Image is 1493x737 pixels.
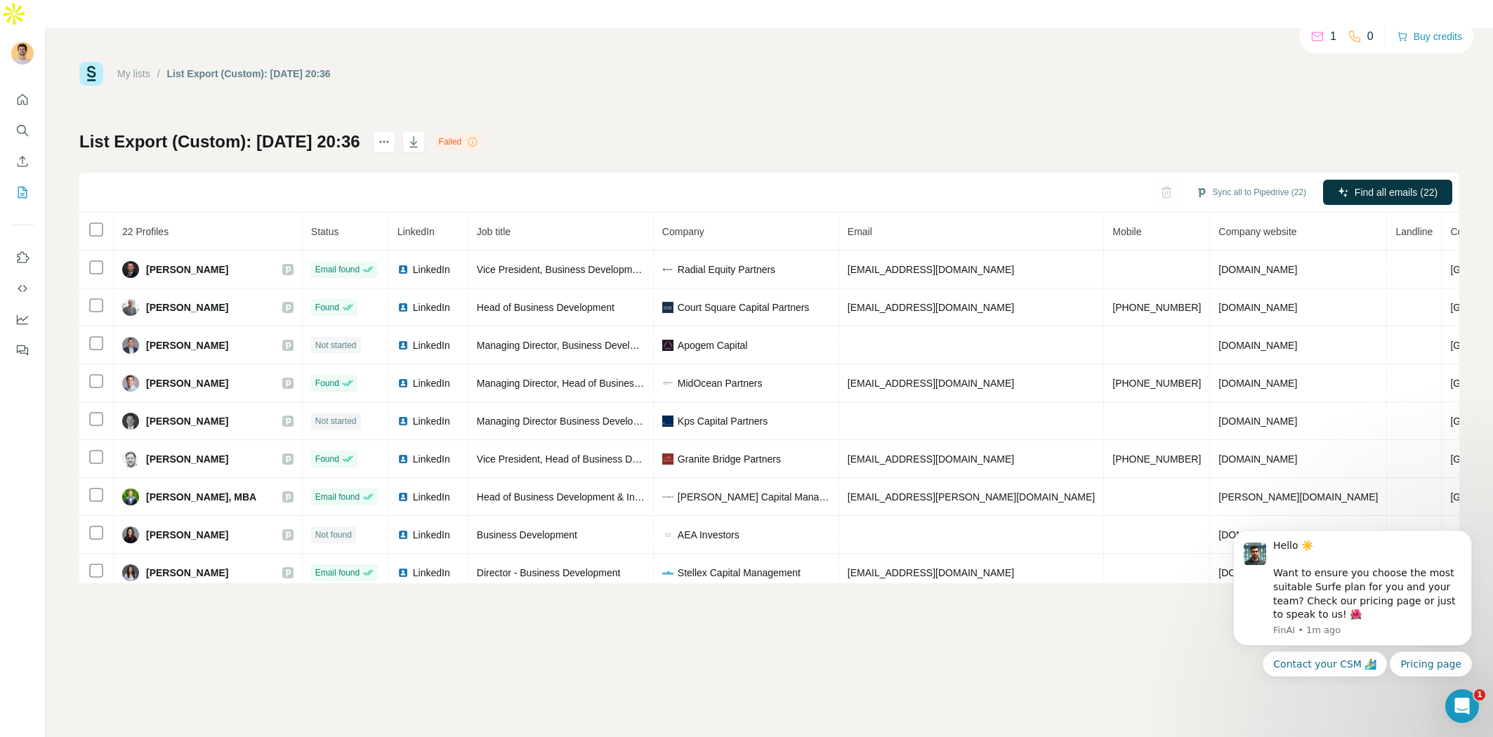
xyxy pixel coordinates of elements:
span: LinkedIn [413,566,450,580]
img: company-logo [662,416,673,427]
span: [DOMAIN_NAME] [1218,453,1297,465]
span: LinkedIn [413,300,450,314]
span: Managing Director, Business Development & Investor Relations [477,340,754,351]
span: [PERSON_NAME] [146,414,228,428]
span: [PHONE_NUMBER] [1112,378,1201,389]
div: Failed [435,133,483,150]
img: Surfe Logo [79,62,103,86]
span: Vice President, Business Development [477,264,646,275]
span: [DOMAIN_NAME] [1218,340,1297,351]
span: Not found [315,529,352,541]
img: Avatar [122,337,139,354]
span: Vice President, Head of Business Development [477,453,683,465]
span: [EMAIL_ADDRESS][DOMAIN_NAME] [848,264,1014,275]
span: Email [848,226,872,237]
img: company-logo [662,529,673,540]
img: LinkedIn logo [397,340,409,351]
span: Country [1450,226,1485,237]
span: [PERSON_NAME] [146,300,228,314]
img: LinkedIn logo [397,529,409,540]
span: Managing Director, Head of Business Development [477,378,700,389]
iframe: Intercom live chat [1445,689,1479,723]
button: Sync all to Pipedrive (22) [1186,182,1316,203]
span: [PERSON_NAME] [146,376,228,390]
span: Stellex Capital Management [678,566,801,580]
img: LinkedIn logo [397,302,409,313]
span: Director - Business Development [477,567,621,578]
img: Avatar [122,451,139,467]
span: [EMAIL_ADDRESS][DOMAIN_NAME] [848,567,1014,578]
p: 1 [1330,28,1336,45]
span: Apogem Capital [678,338,748,352]
span: [DOMAIN_NAME] [1218,302,1297,313]
span: [PERSON_NAME] [146,338,228,352]
span: Email found [315,263,360,276]
span: [EMAIL_ADDRESS][PERSON_NAME][DOMAIN_NAME] [848,491,1095,503]
img: LinkedIn logo [397,567,409,578]
span: [EMAIL_ADDRESS][DOMAIN_NAME] [848,378,1014,389]
button: Feedback [11,338,34,363]
span: [PERSON_NAME], MBA [146,490,256,504]
span: Find all emails (22) [1355,185,1438,199]
span: Company [662,226,704,237]
img: LinkedIn logo [397,264,409,275]
button: actions [373,131,395,153]
span: [EMAIL_ADDRESS][DOMAIN_NAME] [848,453,1014,465]
img: Avatar [122,413,139,430]
span: MidOcean Partners [678,376,763,390]
span: 22 Profiles [122,226,169,237]
a: My lists [117,68,150,79]
span: Email found [315,491,360,503]
button: Find all emails (22) [1323,180,1452,205]
img: company-logo [662,302,673,313]
h1: List Export (Custom): [DATE] 20:36 [79,131,360,153]
span: LinkedIn [413,490,450,504]
span: Job title [477,226,511,237]
span: Email found [315,566,360,579]
span: [DOMAIN_NAME] [1218,378,1297,389]
span: [PERSON_NAME] [146,566,228,580]
span: LinkedIn [413,338,450,352]
span: Business Development [477,529,577,540]
img: company-logo [662,378,673,389]
span: [DOMAIN_NAME] [1218,416,1297,427]
img: LinkedIn logo [397,378,409,389]
img: Avatar [122,564,139,581]
img: company-logo [662,453,673,465]
span: Mobile [1112,226,1141,237]
span: Granite Bridge Partners [678,452,781,466]
span: Head of Business Development [477,302,614,313]
span: [EMAIL_ADDRESS][DOMAIN_NAME] [848,302,1014,313]
span: [PHONE_NUMBER] [1112,302,1201,313]
span: Company website [1218,226,1296,237]
img: LinkedIn logo [397,491,409,503]
span: LinkedIn [413,263,450,277]
span: Managing Director Business Development [477,416,660,427]
button: Enrich CSV [11,149,34,174]
img: company-logo [662,567,673,578]
img: LinkedIn logo [397,453,409,465]
span: 1 [1474,689,1485,701]
iframe: Intercom notifications message [1212,517,1493,685]
img: Avatar [11,42,34,65]
span: [PERSON_NAME] [146,452,228,466]
span: Not started [315,339,357,352]
span: [PERSON_NAME] [146,528,228,542]
span: [PERSON_NAME][DOMAIN_NAME] [1218,491,1378,503]
span: [PERSON_NAME] [146,263,228,277]
button: My lists [11,180,34,205]
span: Found [315,301,339,314]
img: Avatar [122,261,139,278]
p: 0 [1367,28,1374,45]
span: LinkedIn [397,226,435,237]
div: List Export (Custom): [DATE] 20:36 [167,67,331,81]
span: Not started [315,415,357,427]
span: AEA Investors [678,528,739,542]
